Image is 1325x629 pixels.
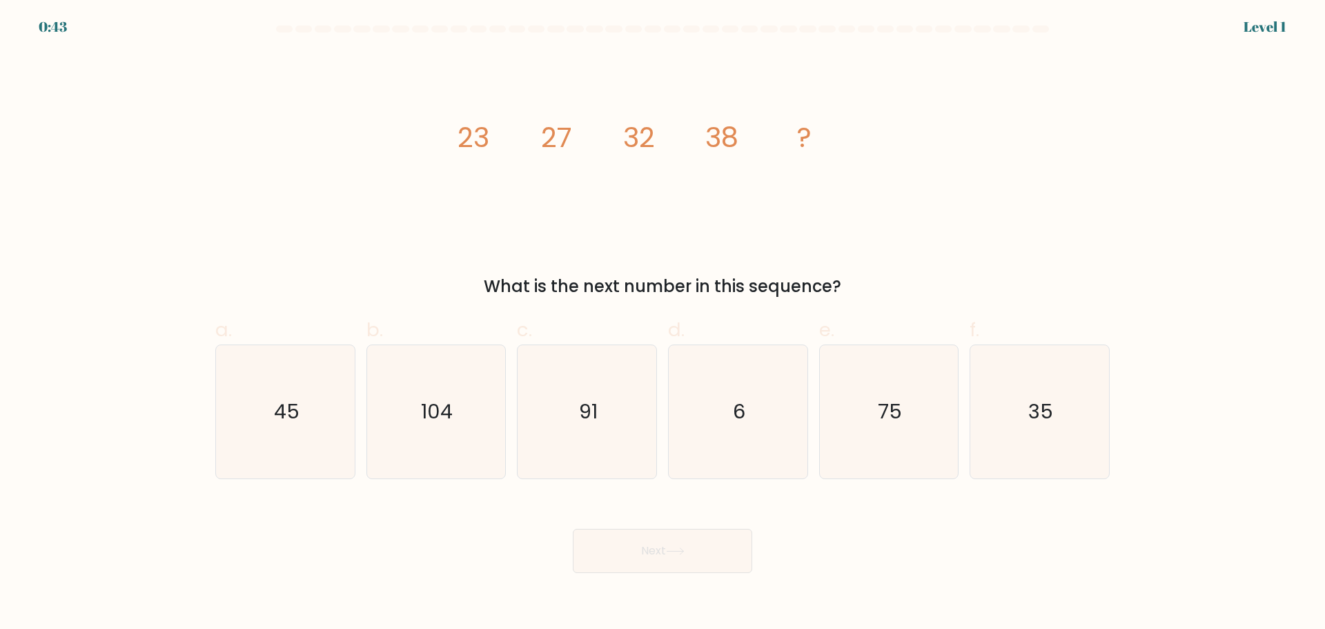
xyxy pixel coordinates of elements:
[274,398,300,425] text: 45
[366,316,383,343] span: b.
[573,529,752,573] button: Next
[819,316,834,343] span: e.
[39,17,67,37] div: 0:43
[970,316,979,343] span: f.
[224,274,1101,299] div: What is the next number in this sequence?
[579,398,598,425] text: 91
[668,316,685,343] span: d.
[878,398,902,425] text: 75
[1029,398,1054,425] text: 35
[798,118,812,157] tspan: ?
[541,118,572,157] tspan: 27
[458,118,489,157] tspan: 23
[705,118,738,157] tspan: 38
[422,398,453,425] text: 104
[215,316,232,343] span: a.
[623,118,655,157] tspan: 32
[1244,17,1286,37] div: Level 1
[517,316,532,343] span: c.
[733,398,745,425] text: 6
